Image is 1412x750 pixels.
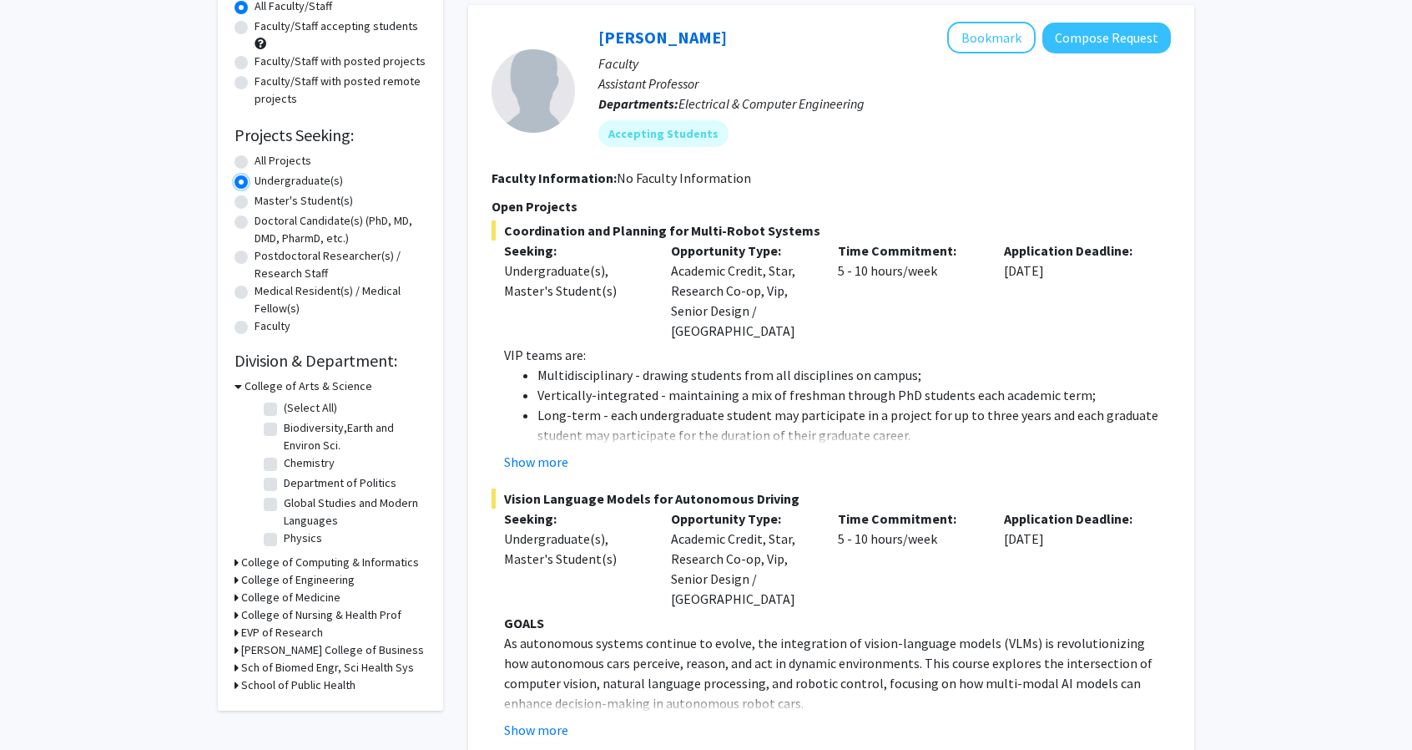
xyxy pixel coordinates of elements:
[504,241,646,261] p: Seeking:
[825,509,992,609] div: 5 - 10 hours/week
[504,509,646,529] p: Seeking:
[678,95,865,112] span: Electrical & Computer Engineering
[284,530,322,547] label: Physics
[598,73,1171,94] p: Assistant Professor
[658,241,825,341] div: Academic Credit, Star, Research Co-op, Vip, Senior Design / [GEOGRAPHIC_DATA]
[537,405,1171,445] li: Long-term - each undergraduate student may participate in a project for up to three years and eac...
[241,606,401,624] h3: College of Nursing & Health Prof
[255,73,426,108] label: Faculty/Staff with posted remote projects
[1004,241,1146,261] p: Application Deadline:
[284,419,422,454] label: Biodiversity,Earth and Environ Sci.
[241,677,356,694] h3: School of Public Health
[255,282,426,317] label: Medical Resident(s) / Medical Fellow(s)
[255,152,311,170] label: All Projects
[255,18,418,35] label: Faculty/Staff accepting students
[504,345,1171,365] p: VIP teams are:
[284,454,335,472] label: Chemistry
[598,95,678,112] b: Departments:
[13,675,71,737] iframe: Chat
[504,633,1171,713] p: As autonomous systems continue to evolve, the integration of vision-language models (VLMs) is rev...
[255,317,290,335] label: Faculty
[598,53,1171,73] p: Faculty
[255,192,353,210] label: Master's Student(s)
[241,641,424,659] h3: [PERSON_NAME] College of Business
[492,489,1171,509] span: Vision Language Models for Autonomous Driving
[241,624,323,641] h3: EVP of Research
[255,247,426,282] label: Postdoctoral Researcher(s) / Research Staff
[255,172,343,190] label: Undergraduate(s)
[241,554,419,571] h3: College of Computing & Informatics
[617,170,751,186] span: No Faculty Information
[671,241,813,261] p: Opportunity Type:
[492,170,617,186] b: Faculty Information:
[537,365,1171,385] li: Multidisciplinary - drawing students from all disciplines on campus;
[991,241,1158,341] div: [DATE]
[838,241,980,261] p: Time Commitment:
[234,125,426,145] h2: Projects Seeking:
[598,27,727,48] a: [PERSON_NAME]
[284,474,396,492] label: Department of Politics
[504,261,646,301] div: Undergraduate(s), Master's Student(s)
[255,53,426,70] label: Faculty/Staff with posted projects
[838,509,980,529] p: Time Commitment:
[255,212,426,247] label: Doctoral Candidate(s) (PhD, MD, DMD, PharmD, etc.)
[598,120,729,147] mat-chip: Accepting Students
[1042,23,1171,53] button: Compose Request to Lifeng Zhou
[241,659,414,677] h3: Sch of Biomed Engr, Sci Health Sys
[947,22,1036,53] button: Add Lifeng Zhou to Bookmarks
[241,589,340,606] h3: College of Medicine
[658,509,825,609] div: Academic Credit, Star, Research Co-op, Vip, Senior Design / [GEOGRAPHIC_DATA]
[537,385,1171,405] li: Vertically-integrated - maintaining a mix of freshman through PhD students each academic term;
[1004,509,1146,529] p: Application Deadline:
[284,399,337,417] label: (Select All)
[825,241,992,341] div: 5 - 10 hours/week
[492,220,1171,241] span: Coordination and Planning for Multi-Robot Systems
[671,509,813,529] p: Opportunity Type:
[991,509,1158,609] div: [DATE]
[492,196,1171,216] p: Open Projects
[504,529,646,569] div: Undergraduate(s), Master's Student(s)
[234,351,426,371] h2: Division & Department:
[504,615,544,631] strong: GOALS
[284,494,422,530] label: Global Studies and Modern Languages
[245,378,372,395] h3: College of Arts & Science
[504,452,568,472] button: Show more
[504,720,568,740] button: Show more
[241,571,355,589] h3: College of Engineering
